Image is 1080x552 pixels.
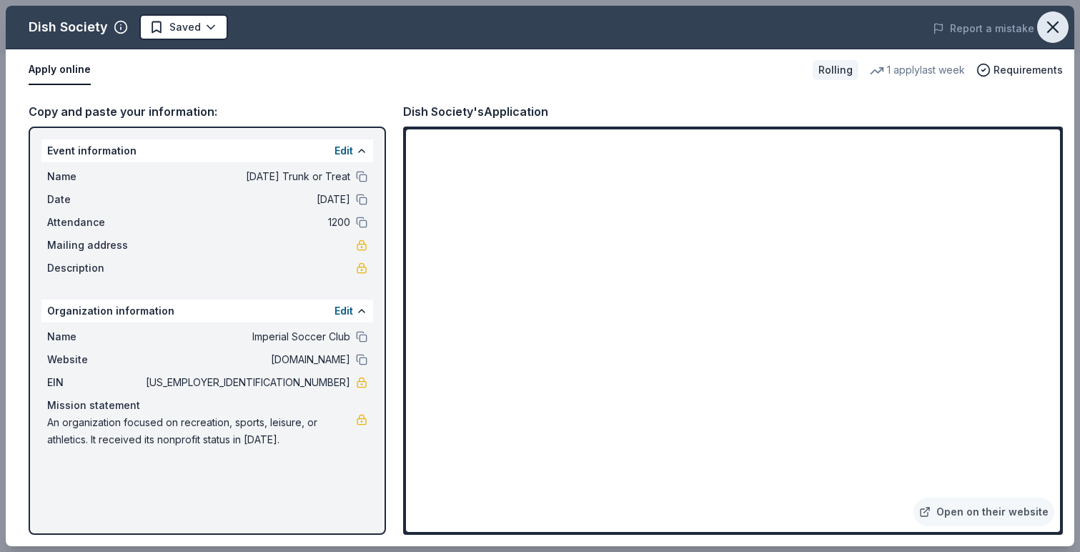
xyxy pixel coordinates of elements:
[335,142,353,159] button: Edit
[47,191,143,208] span: Date
[933,20,1034,37] button: Report a mistake
[29,16,108,39] div: Dish Society
[143,328,350,345] span: Imperial Soccer Club
[913,498,1054,526] a: Open on their website
[143,374,350,391] span: [US_EMPLOYER_IDENTIFICATION_NUMBER]
[47,328,143,345] span: Name
[143,191,350,208] span: [DATE]
[143,214,350,231] span: 1200
[139,14,228,40] button: Saved
[403,102,548,121] div: Dish Society's Application
[29,55,91,85] button: Apply online
[143,351,350,368] span: [DOMAIN_NAME]
[41,139,373,162] div: Event information
[41,300,373,322] div: Organization information
[47,237,143,254] span: Mailing address
[47,351,143,368] span: Website
[335,302,353,320] button: Edit
[47,260,143,277] span: Description
[47,414,356,448] span: An organization focused on recreation, sports, leisure, or athletics. It received its nonprofit s...
[813,60,858,80] div: Rolling
[47,168,143,185] span: Name
[169,19,201,36] span: Saved
[994,61,1063,79] span: Requirements
[870,61,965,79] div: 1 apply last week
[47,214,143,231] span: Attendance
[143,168,350,185] span: [DATE] Trunk or Treat
[47,397,367,414] div: Mission statement
[29,102,386,121] div: Copy and paste your information:
[47,374,143,391] span: EIN
[976,61,1063,79] button: Requirements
